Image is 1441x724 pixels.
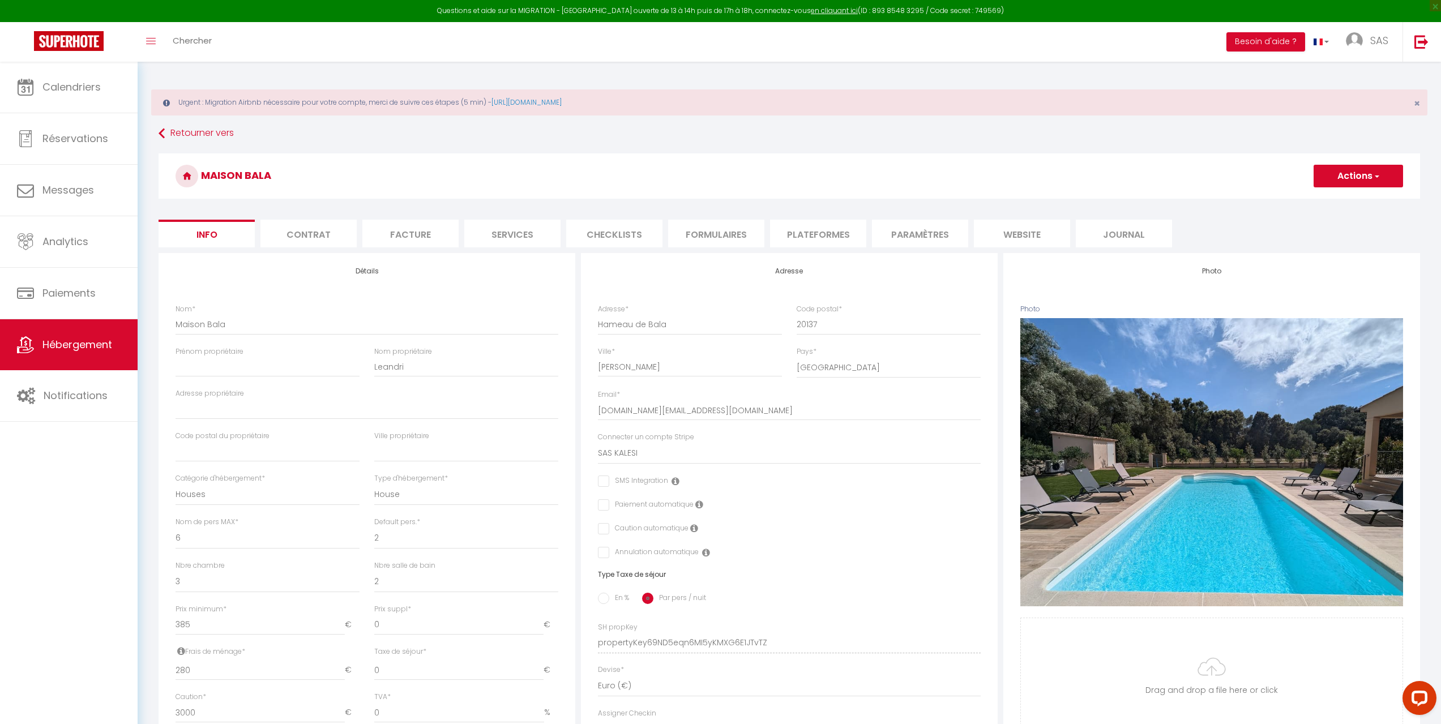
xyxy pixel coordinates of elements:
label: Nom propriétaire [374,346,432,357]
span: Paiements [42,286,96,300]
a: Chercher [164,22,220,62]
li: Checklists [566,220,662,247]
li: website [974,220,1070,247]
label: Nbre salle de bain [374,560,435,571]
li: Formulaires [668,220,764,247]
label: Connecter un compte Stripe [598,432,694,443]
span: × [1414,96,1420,110]
label: Email [598,389,620,400]
h3: Maison Bala [159,153,1420,199]
span: € [345,660,360,680]
span: Notifications [44,388,108,402]
label: TVA [374,692,391,702]
label: En % [609,593,629,605]
label: Prénom propriétaire [176,346,243,357]
img: logout [1414,35,1429,49]
label: Code postal [797,304,842,315]
label: Prix suppl [374,604,411,615]
span: Analytics [42,234,88,249]
label: Par pers / nuit [653,593,706,605]
label: SH propKey [598,622,638,633]
label: Nbre chambre [176,560,225,571]
li: Info [159,220,255,247]
label: Code postal du propriétaire [176,431,270,442]
span: € [544,615,558,635]
label: Photo [1020,304,1040,315]
li: Services [464,220,561,247]
label: Ville propriétaire [374,431,429,442]
label: Default pers. [374,517,420,528]
span: Hébergement [42,337,112,352]
li: Contrat [260,220,357,247]
label: Type d'hébergement [374,473,448,484]
label: Taxe de séjour [374,646,426,657]
h4: Adresse [598,267,981,275]
h6: Type Taxe de séjour [598,571,981,579]
label: Caution [176,692,206,702]
h4: Détails [176,267,558,275]
iframe: LiveChat chat widget [1393,676,1441,724]
span: Messages [42,183,94,197]
span: € [544,660,558,680]
a: ... SAS [1337,22,1402,62]
label: Adresse propriétaire [176,388,244,399]
label: Ville [598,346,615,357]
label: Adresse [598,304,628,315]
div: Urgent : Migration Airbnb nécessaire pour votre compte, merci de suivre ces étapes (5 min) - [151,89,1427,115]
label: Caution automatique [609,523,689,535]
li: Facture [362,220,459,247]
label: Frais de ménage [176,646,245,657]
img: ... [1346,32,1363,49]
span: % [544,702,558,723]
a: en cliquant ici [811,6,858,15]
label: Paiement automatique [609,499,694,512]
span: Chercher [173,35,212,46]
label: Pays [797,346,816,357]
span: SAS [1370,33,1388,48]
label: Catégorie d'hébergement [176,473,265,484]
span: € [345,702,360,723]
i: Frais de ménage [177,646,185,656]
label: Devise [598,665,624,675]
button: Supprimer [1185,454,1238,471]
span: Réservations [42,131,108,145]
button: Actions [1314,165,1403,187]
span: € [345,615,360,635]
li: Journal [1076,220,1172,247]
button: Besoin d'aide ? [1226,32,1305,52]
label: Assigner Checkin [598,708,656,719]
span: Calendriers [42,80,101,94]
label: Nom [176,304,195,315]
li: Paramètres [872,220,968,247]
h4: Photo [1020,267,1403,275]
a: [URL][DOMAIN_NAME] [491,97,562,107]
button: Close [1414,98,1420,109]
label: Prix minimum [176,604,226,615]
li: Plateformes [770,220,866,247]
a: Retourner vers [159,123,1420,144]
label: Nom de pers MAX [176,517,238,528]
img: Super Booking [34,31,104,51]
